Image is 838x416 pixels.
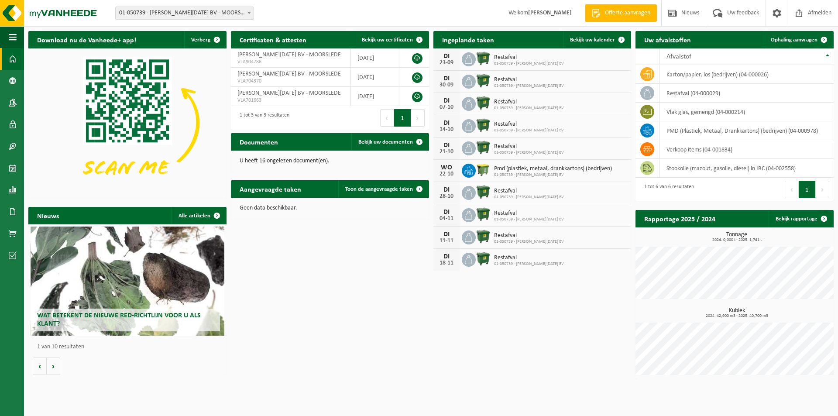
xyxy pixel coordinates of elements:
span: VLA904786 [237,58,344,65]
span: 01-050739 - [PERSON_NAME][DATE] BV [494,61,564,66]
img: WB-1100-HPE-GN-01 [476,73,491,88]
span: Restafval [494,210,564,217]
div: DI [438,142,455,149]
h2: Rapportage 2025 / 2024 [635,210,724,227]
div: 30-09 [438,82,455,88]
span: Bekijk uw kalender [570,37,615,43]
img: WB-1100-HPE-GN-01 [476,51,491,66]
div: 1 tot 3 van 3 resultaten [235,108,289,127]
span: Restafval [494,232,564,239]
a: Bekijk rapportage [769,210,833,227]
span: Restafval [494,54,564,61]
td: verkoop items (04-001834) [660,140,834,159]
a: Bekijk uw certificaten [355,31,428,48]
td: restafval (04-000029) [660,84,834,103]
img: WB-1100-HPE-GN-01 [476,140,491,155]
span: Bekijk uw documenten [358,139,413,145]
div: 07-10 [438,104,455,110]
span: Afvalstof [666,53,691,60]
span: VLA701663 [237,97,344,104]
span: VLA704370 [237,78,344,85]
a: Offerte aanvragen [585,4,657,22]
img: WB-1100-HPE-GN-01 [476,229,491,244]
button: Previous [785,181,799,198]
div: 1 tot 6 van 6 resultaten [640,180,694,199]
div: 21-10 [438,149,455,155]
a: Bekijk uw documenten [351,133,428,151]
button: Verberg [184,31,226,48]
span: Restafval [494,76,564,83]
span: 2024: 42,900 m3 - 2025: 40,700 m3 [640,314,834,318]
span: 01-050739 - [PERSON_NAME][DATE] BV [494,150,564,155]
span: Verberg [191,37,210,43]
td: karton/papier, los (bedrijven) (04-000026) [660,65,834,84]
button: 1 [394,109,411,127]
div: DI [438,120,455,127]
img: WB-1100-HPE-GN-01 [476,185,491,199]
span: 01-050739 - [PERSON_NAME][DATE] BV [494,128,564,133]
span: 01-050739 - [PERSON_NAME][DATE] BV [494,83,564,89]
a: Wat betekent de nieuwe RED-richtlijn voor u als klant? [31,227,225,336]
div: DI [438,253,455,260]
div: WO [438,164,455,171]
div: 11-11 [438,238,455,244]
img: WB-1100-HPE-GN-01 [476,118,491,133]
h2: Ingeplande taken [433,31,503,48]
span: 01-050739 - VERMEULEN NOEL BV - MOORSLEDE [116,7,254,19]
td: [DATE] [351,48,399,68]
button: Vorige [33,358,47,375]
td: stookolie (mazout, gasolie, diesel) in IBC (04-002558) [660,159,834,178]
span: [PERSON_NAME][DATE] BV - MOORSLEDE [237,52,341,58]
h2: Aangevraagde taken [231,180,310,197]
span: Restafval [494,121,564,128]
h2: Download nu de Vanheede+ app! [28,31,145,48]
div: DI [438,97,455,104]
a: Ophaling aanvragen [764,31,833,48]
span: 01-050739 - [PERSON_NAME][DATE] BV [494,217,564,222]
span: Restafval [494,254,564,261]
span: [PERSON_NAME][DATE] BV - MOORSLEDE [237,71,341,77]
h2: Uw afvalstoffen [635,31,700,48]
button: Next [411,109,425,127]
div: 04-11 [438,216,455,222]
div: DI [438,231,455,238]
h2: Certificaten & attesten [231,31,315,48]
img: WB-1100-HPE-GN-01 [476,251,491,266]
span: 01-050739 - VERMEULEN NOEL BV - MOORSLEDE [115,7,254,20]
a: Alle artikelen [172,207,226,224]
span: Restafval [494,99,564,106]
button: Volgende [47,358,60,375]
h3: Tonnage [640,232,834,242]
div: 23-09 [438,60,455,66]
span: Wat betekent de nieuwe RED-richtlijn voor u als klant? [37,312,201,327]
span: Restafval [494,188,564,195]
img: Download de VHEPlus App [28,48,227,197]
span: Ophaling aanvragen [771,37,817,43]
img: WB-1100-HPE-GN-50 [476,162,491,177]
div: 14-10 [438,127,455,133]
div: DI [438,75,455,82]
td: [DATE] [351,87,399,106]
img: WB-1100-HPE-GN-01 [476,207,491,222]
td: PMD (Plastiek, Metaal, Drankkartons) (bedrijven) (04-000978) [660,121,834,140]
div: DI [438,209,455,216]
span: 01-050739 - [PERSON_NAME][DATE] BV [494,195,564,200]
img: WB-1100-HPE-GN-01 [476,96,491,110]
span: 01-050739 - [PERSON_NAME][DATE] BV [494,239,564,244]
div: DI [438,186,455,193]
span: Offerte aanvragen [603,9,653,17]
span: Bekijk uw certificaten [362,37,413,43]
a: Bekijk uw kalender [563,31,630,48]
span: 01-050739 - [PERSON_NAME][DATE] BV [494,172,612,178]
div: DI [438,53,455,60]
span: Toon de aangevraagde taken [345,186,413,192]
span: 2024: 0,000 t - 2025: 1,741 t [640,238,834,242]
strong: [PERSON_NAME] [528,10,572,16]
h2: Documenten [231,133,287,150]
div: 18-11 [438,260,455,266]
td: vlak glas, gemengd (04-000214) [660,103,834,121]
a: Toon de aangevraagde taken [338,180,428,198]
button: Next [816,181,829,198]
button: 1 [799,181,816,198]
div: 22-10 [438,171,455,177]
